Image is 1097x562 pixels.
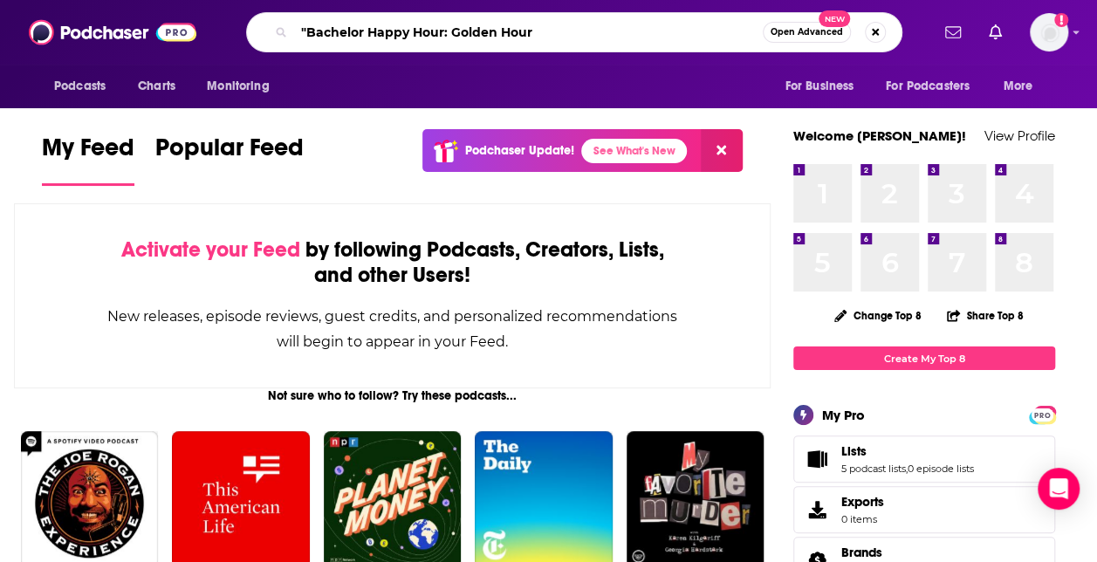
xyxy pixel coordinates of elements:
[841,545,882,560] span: Brands
[841,443,974,459] a: Lists
[946,298,1025,332] button: Share Top 8
[793,435,1055,483] span: Lists
[1032,408,1052,421] span: PRO
[785,74,854,99] span: For Business
[42,133,134,186] a: My Feed
[772,70,875,103] button: open menu
[207,74,269,99] span: Monitoring
[1038,468,1080,510] div: Open Intercom Messenger
[1030,13,1068,51] img: User Profile
[822,407,865,423] div: My Pro
[874,70,995,103] button: open menu
[819,10,850,27] span: New
[824,305,932,326] button: Change Top 8
[886,74,970,99] span: For Podcasters
[195,70,291,103] button: open menu
[1030,13,1068,51] span: Logged in as Padilla_3
[127,70,186,103] a: Charts
[465,143,574,158] p: Podchaser Update!
[42,133,134,173] span: My Feed
[991,70,1055,103] button: open menu
[138,74,175,99] span: Charts
[1032,408,1052,421] a: PRO
[841,494,884,510] span: Exports
[793,346,1055,370] a: Create My Top 8
[102,304,682,354] div: New releases, episode reviews, guest credits, and personalized recommendations will begin to appe...
[906,463,908,475] span: ,
[42,70,128,103] button: open menu
[938,17,968,47] a: Show notifications dropdown
[155,133,304,186] a: Popular Feed
[1030,13,1068,51] button: Show profile menu
[14,388,771,403] div: Not sure who to follow? Try these podcasts...
[984,127,1055,144] a: View Profile
[799,447,834,471] a: Lists
[841,513,884,525] span: 0 items
[763,22,851,43] button: Open AdvancedNew
[841,545,891,560] a: Brands
[581,139,687,163] a: See What's New
[246,12,902,52] div: Search podcasts, credits, & more...
[982,17,1009,47] a: Show notifications dropdown
[799,497,834,522] span: Exports
[841,463,906,475] a: 5 podcast lists
[1004,74,1033,99] span: More
[771,28,843,37] span: Open Advanced
[120,236,299,263] span: Activate your Feed
[29,16,196,49] img: Podchaser - Follow, Share and Rate Podcasts
[155,133,304,173] span: Popular Feed
[1054,13,1068,27] svg: Add a profile image
[841,443,867,459] span: Lists
[294,18,763,46] input: Search podcasts, credits, & more...
[54,74,106,99] span: Podcasts
[102,237,682,288] div: by following Podcasts, Creators, Lists, and other Users!
[793,127,966,144] a: Welcome [PERSON_NAME]!
[793,486,1055,533] a: Exports
[908,463,974,475] a: 0 episode lists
